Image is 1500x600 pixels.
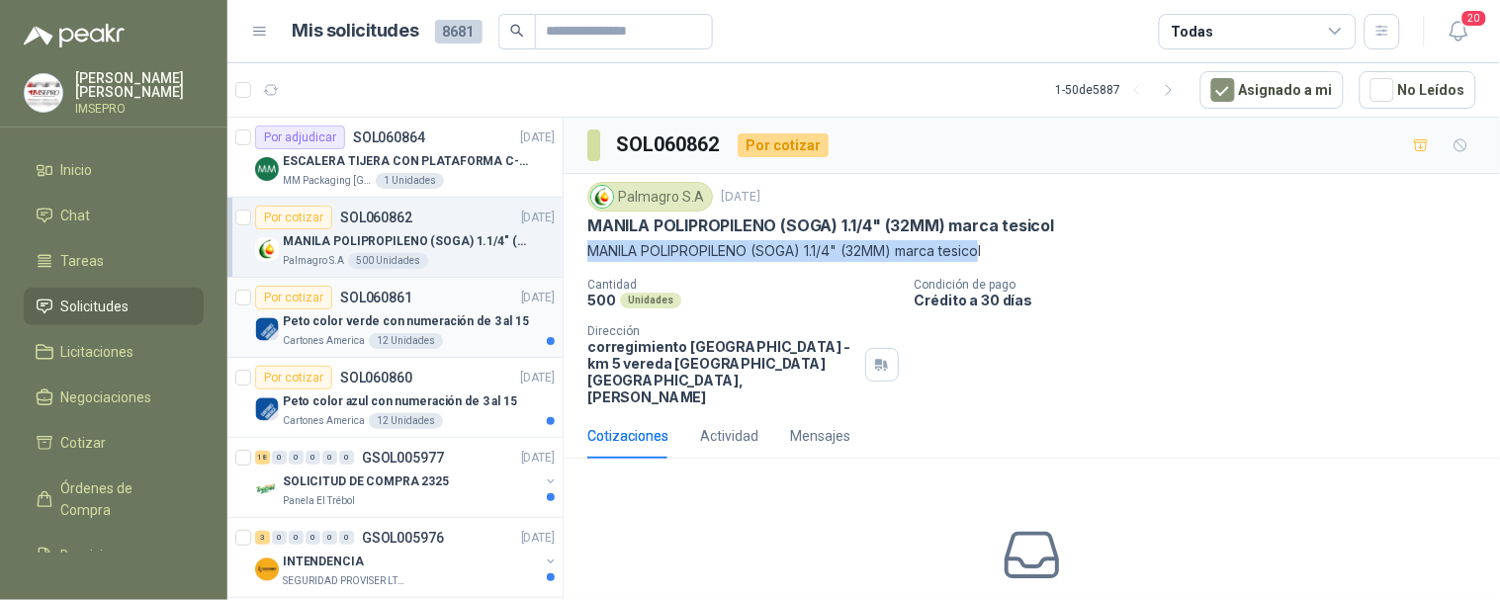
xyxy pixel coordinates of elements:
p: Crédito a 30 días [915,292,1492,308]
button: Asignado a mi [1200,71,1344,109]
div: Mensajes [790,425,850,447]
p: SOL060861 [340,291,412,304]
p: INTENDENCIA [283,553,364,571]
p: Palmagro S.A [283,253,344,269]
div: 12 Unidades [369,413,443,429]
p: SOLICITUD DE COMPRA 2325 [283,472,449,491]
div: Palmagro S.A [587,182,713,212]
img: Company Logo [255,557,279,581]
span: 8681 [435,20,483,43]
img: Logo peakr [24,24,125,47]
span: Chat [61,205,91,226]
img: Company Logo [255,237,279,261]
div: Por cotizar [255,206,332,229]
span: Cotizar [61,432,107,454]
p: [DATE] [521,289,555,307]
p: MANILA POLIPROPILENO (SOGA) 1.1/4" (32MM) marca tesicol [587,215,1054,236]
p: GSOL005976 [362,531,444,545]
span: search [510,24,524,38]
a: Por cotizarSOL060861[DATE] Company LogoPeto color verde con numeración de 3 al 15Cartones America... [227,278,563,358]
a: Inicio [24,151,204,189]
span: Órdenes de Compra [61,477,185,521]
a: Por cotizarSOL060862[DATE] Company LogoMANILA POLIPROPILENO (SOGA) 1.1/4" (32MM) marca tesicolPal... [227,198,563,278]
div: Unidades [620,293,681,308]
a: Por adjudicarSOL060864[DATE] Company LogoESCALERA TIJERA CON PLATAFORMA C-2347-03MM Packaging [GE... [227,118,563,198]
div: 0 [306,531,320,545]
p: Cantidad [587,278,899,292]
p: GSOL005977 [362,451,444,465]
h3: SOL060862 [616,129,722,160]
div: 1 Unidades [376,173,444,189]
img: Company Logo [591,186,613,208]
p: MANILA POLIPROPILENO (SOGA) 1.1/4" (32MM) marca tesicol [283,232,529,251]
div: 3 [255,531,270,545]
h1: Mis solicitudes [293,17,419,45]
p: [DATE] [521,529,555,548]
span: Licitaciones [61,341,134,363]
span: Solicitudes [61,296,130,317]
p: Peto color azul con numeración de 3 al 15 [283,392,517,411]
p: [DATE] [721,188,760,207]
div: Por cotizar [255,366,332,389]
div: 0 [289,531,304,545]
p: Panela El Trébol [283,493,355,509]
p: [DATE] [521,209,555,227]
div: 0 [339,451,354,465]
img: Company Logo [25,74,62,112]
div: Por adjudicar [255,126,345,149]
p: IMSEPRO [75,103,204,115]
div: Cotizaciones [587,425,668,447]
div: 0 [339,531,354,545]
p: Peto color verde con numeración de 3 al 15 [283,312,529,331]
div: Actividad [700,425,758,447]
div: 500 Unidades [348,253,428,269]
div: 12 Unidades [369,333,443,349]
div: 0 [322,531,337,545]
a: Chat [24,197,204,234]
div: 0 [322,451,337,465]
img: Company Logo [255,477,279,501]
p: corregimiento [GEOGRAPHIC_DATA] - km 5 vereda [GEOGRAPHIC_DATA] [GEOGRAPHIC_DATA] , [PERSON_NAME] [587,338,857,405]
div: 1 - 50 de 5887 [1056,74,1185,106]
p: 500 [587,292,616,308]
span: Remisiones [61,545,134,566]
a: 3 0 0 0 0 0 GSOL005976[DATE] Company LogoINTENDENCIASEGURIDAD PROVISER LTDA [255,526,559,589]
button: 20 [1441,14,1476,49]
p: [DATE] [521,129,555,147]
p: SEGURIDAD PROVISER LTDA [283,573,407,589]
p: MANILA POLIPROPILENO (SOGA) 1.1/4" (32MM) marca tesicol [587,240,1476,262]
a: Negociaciones [24,379,204,416]
p: Cartones America [283,413,365,429]
a: Órdenes de Compra [24,470,204,529]
a: Tareas [24,242,204,280]
p: SOL060860 [340,371,412,385]
a: Por cotizarSOL060860[DATE] Company LogoPeto color azul con numeración de 3 al 15Cartones America1... [227,358,563,438]
p: SOL060864 [353,130,425,144]
p: Dirección [587,324,857,338]
div: Por cotizar [738,133,829,157]
p: SOL060862 [340,211,412,224]
p: [PERSON_NAME] [PERSON_NAME] [75,71,204,99]
a: Cotizar [24,424,204,462]
img: Company Logo [255,157,279,181]
span: Inicio [61,159,93,181]
span: 20 [1460,9,1488,28]
div: 0 [272,451,287,465]
div: 0 [289,451,304,465]
a: 18 0 0 0 0 0 GSOL005977[DATE] Company LogoSOLICITUD DE COMPRA 2325Panela El Trébol [255,446,559,509]
span: Tareas [61,250,105,272]
a: Remisiones [24,537,204,574]
a: Licitaciones [24,333,204,371]
div: 0 [272,531,287,545]
div: Por cotizar [255,286,332,309]
div: 0 [306,451,320,465]
p: [DATE] [521,369,555,387]
div: Todas [1172,21,1213,43]
p: Condición de pago [915,278,1492,292]
div: 18 [255,451,270,465]
img: Company Logo [255,397,279,421]
p: MM Packaging [GEOGRAPHIC_DATA] [283,173,372,189]
p: [DATE] [521,449,555,468]
p: ESCALERA TIJERA CON PLATAFORMA C-2347-03 [283,152,529,171]
p: Cartones America [283,333,365,349]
